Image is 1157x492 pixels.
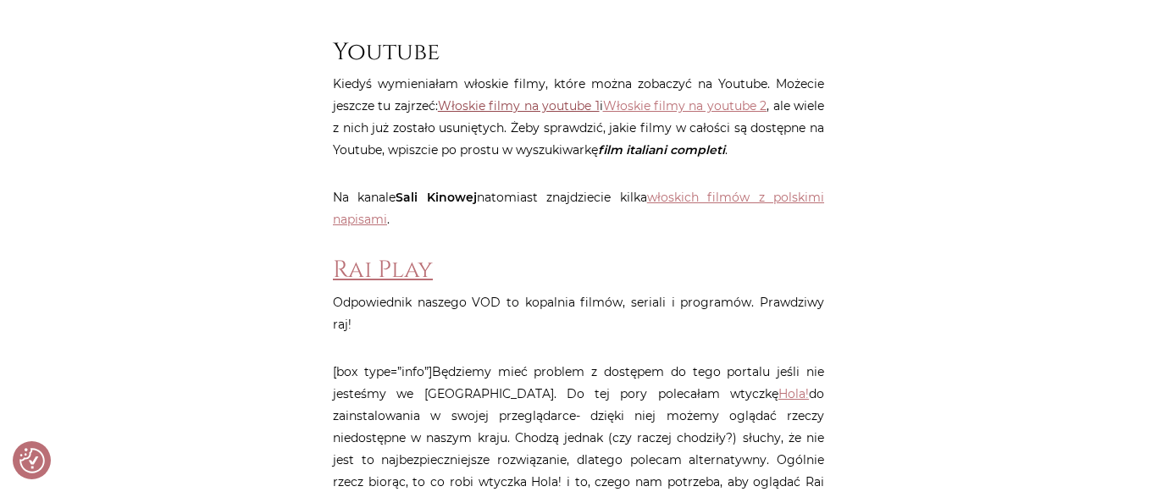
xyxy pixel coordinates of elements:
[333,38,824,67] h2: Youtube
[333,186,824,230] p: Na kanale natomiast znajdziecie kilka .
[333,254,433,285] a: Rai Play
[438,98,600,113] a: Włoskie filmy na youtube 1
[778,386,809,401] a: Hola!
[333,73,824,161] p: Kiedyś wymieniałam włoskie filmy, które można zobaczyć na Youtube. Możecie jeszcze tu zajrzeć: i ...
[396,190,476,205] strong: Sali Kinowej
[19,448,45,473] img: Revisit consent button
[598,142,725,158] strong: film italiani completi
[333,291,824,335] p: Odpowiednik naszego VOD to kopalnia filmów, seriali i programów. Prawdziwy raj!
[19,448,45,473] button: Preferencje co do zgód
[603,98,767,113] a: Włoskie filmy na youtube 2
